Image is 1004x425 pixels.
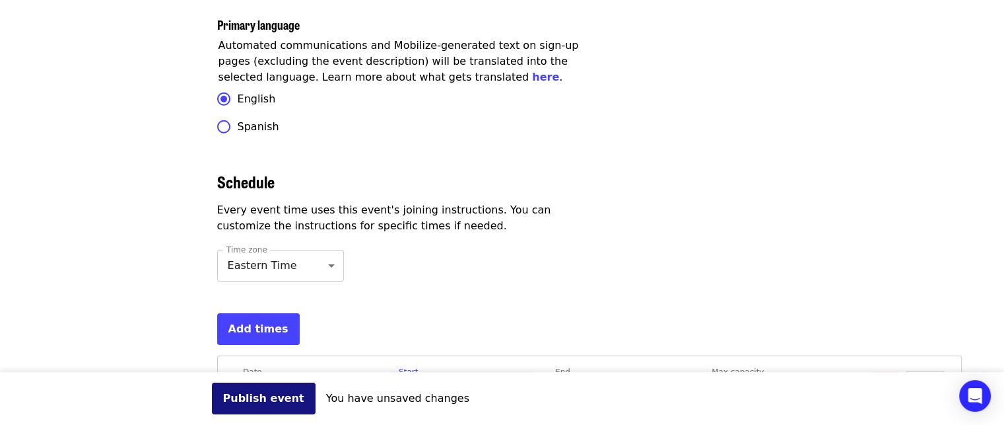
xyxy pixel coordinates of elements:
label: Date [243,368,262,376]
p: Every event time uses this event's joining instructions. You can customize the instructions for s... [217,202,597,234]
span: Spanish [238,119,279,135]
label: End [555,368,570,376]
button: Publish event [212,383,316,414]
div: Eastern Time [217,250,344,282]
span: Primary language [217,16,300,33]
a: here [532,71,559,83]
label: Max capacity [712,368,764,376]
button: Add times [217,313,300,345]
label: Start [399,368,418,376]
span: English [238,91,276,107]
span: Automated communications and Mobilize-generated text on sign-up pages (excluding the event descri... [218,39,579,83]
span: 0 [906,371,945,395]
label: Time zone [226,246,267,254]
span: Schedule [217,170,275,193]
div: Open Intercom Messenger [959,380,991,412]
span: You have unsaved changes [326,392,469,405]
